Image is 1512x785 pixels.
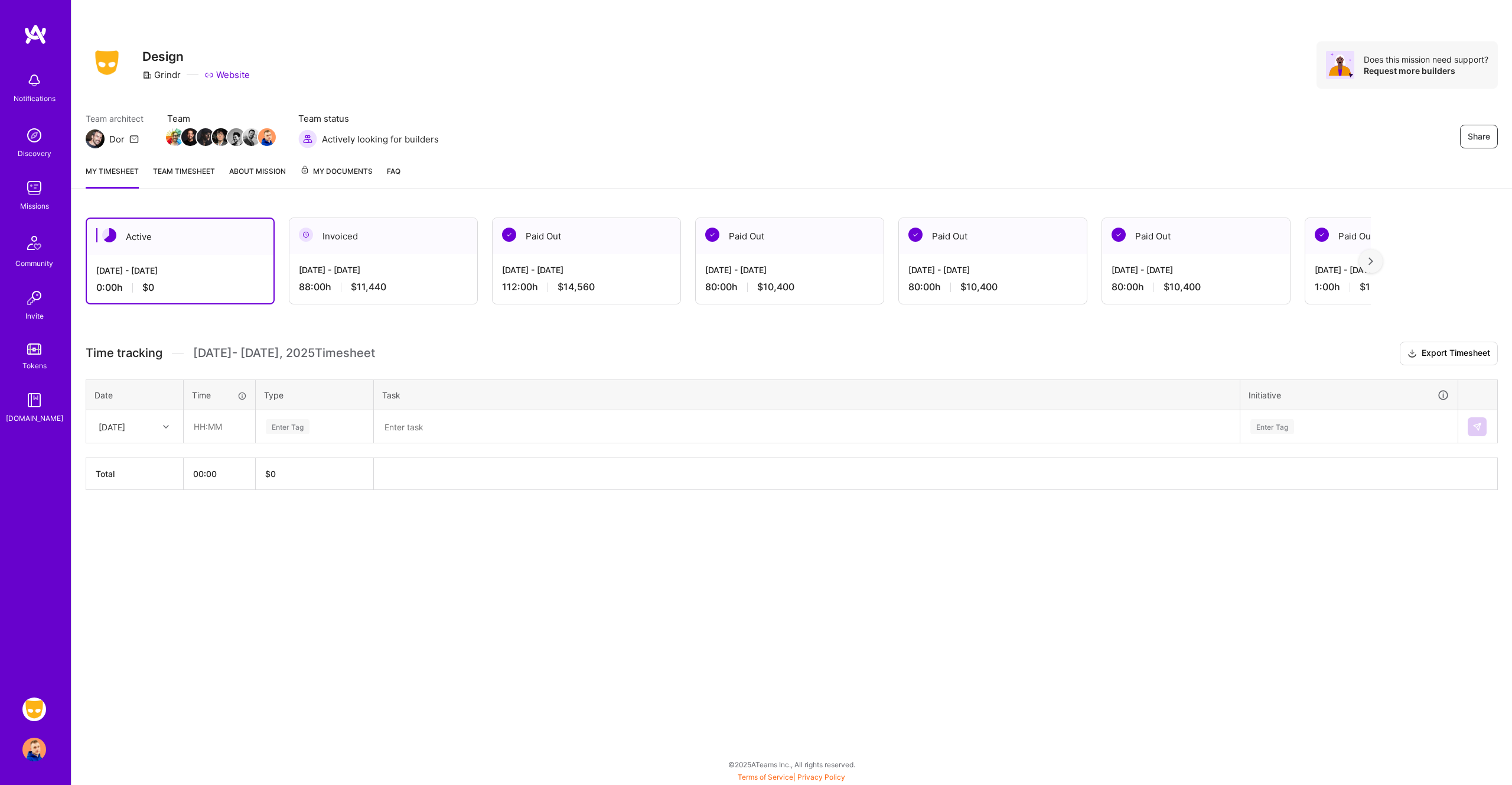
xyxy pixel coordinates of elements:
[22,176,46,200] img: teamwork
[1472,422,1482,432] img: Submit
[738,773,845,781] span: |
[192,389,247,401] div: Time
[300,165,373,178] span: My Documents
[96,264,264,277] div: [DATE] - [DATE]
[705,281,874,293] div: 80:00 h
[19,738,49,761] a: User Avatar
[86,112,144,125] span: Team architect
[167,112,275,125] span: Team
[908,281,1077,293] div: 80:00 h
[298,129,317,148] img: Actively looking for builders
[18,147,51,160] div: Discovery
[558,281,595,293] span: $14,560
[86,129,105,148] img: Team Architect
[899,218,1087,254] div: Paid Out
[102,228,116,242] img: Active
[1315,228,1329,242] img: Paid Out
[960,281,998,293] span: $10,400
[24,24,47,45] img: logo
[1460,125,1498,148] button: Share
[298,112,439,125] span: Team status
[374,379,1240,410] th: Task
[86,379,184,410] th: Date
[1112,264,1280,276] div: [DATE] - [DATE]
[229,127,244,147] a: Team Member Avatar
[243,128,260,146] img: Team Member Avatar
[109,133,125,145] div: Dor
[71,750,1512,779] div: © 2025 ATeams Inc., All rights reserved.
[1326,51,1354,79] img: Avatar
[244,127,259,147] a: Team Member Avatar
[1305,218,1493,254] div: Paid Out
[266,417,309,436] div: Enter Tag
[87,219,273,255] div: Active
[197,128,214,146] img: Team Member Avatar
[184,458,256,490] th: 00:00
[258,128,276,146] img: Team Member Avatar
[142,49,250,64] h3: Design
[757,281,794,293] span: $10,400
[86,47,128,79] img: Company Logo
[289,218,477,254] div: Invoiced
[322,133,439,145] span: Actively looking for builders
[1249,388,1449,402] div: Initiative
[1407,348,1417,360] i: icon Download
[387,165,400,189] a: FAQ
[299,264,468,276] div: [DATE] - [DATE]
[142,69,181,81] div: Grindr
[86,346,162,361] span: Time tracking
[493,218,680,254] div: Paid Out
[502,228,516,242] img: Paid Out
[204,69,250,81] a: Website
[142,70,152,80] i: icon CompanyGray
[1102,218,1290,254] div: Paid Out
[22,359,47,372] div: Tokens
[1468,131,1490,142] span: Share
[22,698,46,721] img: Grindr: Design
[351,281,386,293] span: $11,440
[25,310,44,322] div: Invite
[265,469,276,479] span: $ 0
[142,281,154,294] span: $0
[153,165,215,189] a: Team timesheet
[256,379,374,410] th: Type
[1315,264,1484,276] div: [DATE] - [DATE]
[227,128,245,146] img: Team Member Avatar
[1364,65,1488,76] div: Request more builders
[198,127,213,147] a: Team Member Avatar
[86,165,139,189] a: My timesheet
[908,264,1077,276] div: [DATE] - [DATE]
[1364,54,1488,65] div: Does this mission need support?
[166,128,184,146] img: Team Member Avatar
[86,458,184,490] th: Total
[22,738,46,761] img: User Avatar
[96,281,264,294] div: 0:00 h
[27,343,41,355] img: tokens
[1250,417,1294,436] div: Enter Tag
[184,411,255,442] input: HH:MM
[213,127,229,147] a: Team Member Avatar
[797,773,845,781] a: Privacy Policy
[738,773,793,781] a: Terms of Service
[502,264,671,276] div: [DATE] - [DATE]
[299,228,313,242] img: Invoiced
[22,124,46,147] img: discovery
[20,229,48,257] img: Community
[300,165,373,189] a: My Documents
[183,127,198,147] a: Team Member Avatar
[22,286,46,310] img: Invite
[229,165,286,189] a: About Mission
[1360,281,1382,293] span: $130
[167,127,183,147] a: Team Member Avatar
[696,218,884,254] div: Paid Out
[212,128,230,146] img: Team Member Avatar
[1400,342,1498,365] button: Export Timesheet
[181,128,199,146] img: Team Member Avatar
[299,281,468,293] div: 88:00 h
[908,228,923,242] img: Paid Out
[502,281,671,293] div: 112:00 h
[1315,281,1484,293] div: 1:00 h
[1368,257,1373,265] img: right
[99,420,125,433] div: [DATE]
[163,424,169,430] i: icon Chevron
